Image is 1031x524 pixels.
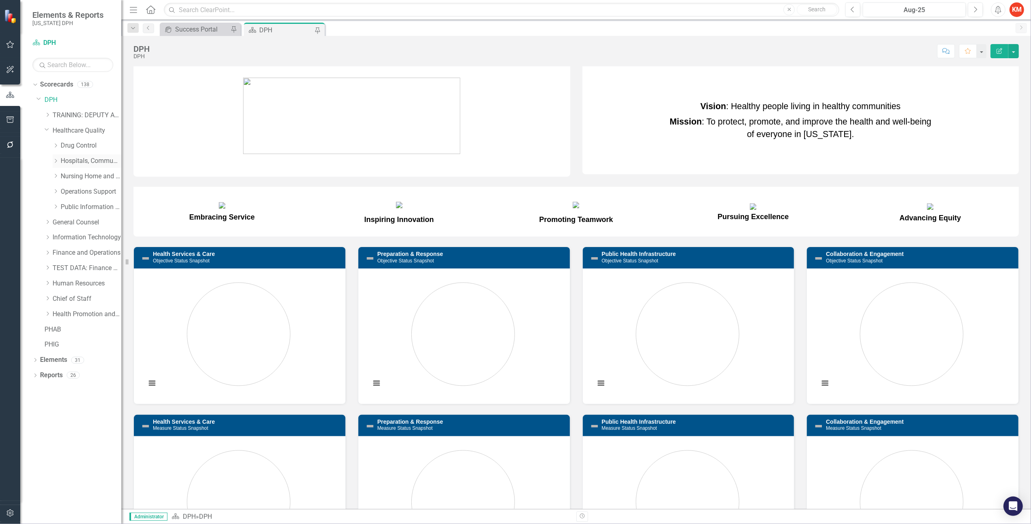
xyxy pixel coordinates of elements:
span: : Healthy people living in healthy communities [701,101,901,111]
button: View chart menu, Chart [146,378,158,389]
div: Chart. Highcharts interactive chart. [366,275,562,396]
a: Information Technology [53,233,121,242]
img: Not Defined [814,421,824,431]
span: Promoting Teamwork [539,216,613,224]
div: Chart. Highcharts interactive chart. [815,275,1010,396]
div: Aug-25 [866,5,963,15]
svg: Interactive chart [366,275,560,396]
small: Measure Status Snapshot [826,425,881,431]
small: Objective Status Snapshot [602,258,658,264]
a: Health Services & Care [153,418,215,425]
a: Hospitals, Community Services, and Emergency Management [61,156,121,166]
input: Search Below... [32,58,113,72]
div: » [171,512,570,522]
button: KM [1010,2,1024,17]
button: View chart menu, Chart [371,378,382,389]
div: DPH [133,44,150,53]
span: Elements & Reports [32,10,104,20]
img: Not Defined [365,254,375,263]
img: mceclip10.png [396,202,402,208]
svg: Interactive chart [815,275,1008,396]
a: Preparation & Response [377,251,443,257]
a: Drug Control [61,141,121,150]
img: mceclip11.png [573,202,579,208]
a: Nursing Home and Medical Services [61,172,121,181]
svg: Interactive chart [142,275,335,396]
a: Public Information and Regulatory Affairs [61,203,121,212]
svg: Interactive chart [591,275,784,396]
img: Not Defined [590,254,599,263]
img: mceclip12.png [750,203,756,210]
a: Health Services & Care [153,251,215,257]
div: DPH [133,53,150,59]
span: : To protect, promote, and improve the health and well-being of everyone in [US_STATE]. [670,117,931,139]
small: Measure Status Snapshot [602,425,657,431]
a: Public Health Infrastructure [602,418,676,425]
a: Finance and Operations [53,248,121,258]
div: 26 [67,372,80,379]
a: TEST DATA: Finance and Operations (Copy) [53,264,121,273]
a: Human Resources [53,279,121,288]
div: Chart. Highcharts interactive chart. [142,275,337,396]
div: 31 [71,357,84,363]
img: Not Defined [365,421,375,431]
button: View chart menu, Chart [819,378,831,389]
img: mceclip13.png [927,203,934,210]
a: Collaboration & Engagement [826,251,904,257]
img: Not Defined [814,254,824,263]
div: 138 [77,81,93,88]
span: Search [809,6,826,13]
span: Inspiring Innovation [364,216,434,224]
button: Search [797,4,837,15]
span: Embracing Service [189,213,255,221]
small: Measure Status Snapshot [153,425,208,431]
img: Not Defined [141,421,150,431]
span: Advancing Equity [900,202,961,222]
div: DPH [199,513,212,520]
a: Chief of Staff [53,294,121,304]
a: Reports [40,371,63,380]
div: Chart. Highcharts interactive chart. [591,275,786,396]
a: DPH [32,38,113,48]
a: TRAINING: DEPUTY AREA [53,111,121,120]
a: General Counsel [53,218,121,227]
div: DPH [259,25,313,35]
button: Aug-25 [863,2,966,17]
small: Measure Status Snapshot [377,425,433,431]
a: Collaboration & Engagement [826,418,904,425]
img: ClearPoint Strategy [4,9,18,23]
img: mceclip9.png [219,202,225,209]
a: Public Health Infrastructure [602,251,676,257]
a: Scorecards [40,80,73,89]
a: DPH [183,513,196,520]
img: Not Defined [590,421,599,431]
strong: Mission [670,117,702,127]
div: Success Portal [175,24,229,34]
a: Healthcare Quality [53,126,121,135]
a: PHAB [44,325,121,334]
a: Operations Support [61,187,121,196]
img: Not Defined [141,254,150,263]
div: Open Intercom Messenger [1003,497,1023,516]
small: Objective Status Snapshot [826,258,883,264]
a: PHIG [44,340,121,349]
a: Success Portal [162,24,229,34]
a: DPH [44,95,121,105]
input: Search ClearPoint... [164,3,839,17]
a: Health Promotion and Services [53,310,121,319]
span: Administrator [129,513,167,521]
a: Preparation & Response [377,418,443,425]
small: Objective Status Snapshot [377,258,434,264]
small: Objective Status Snapshot [153,258,210,264]
a: Elements [40,355,67,365]
span: Pursuing Excellence [718,202,789,221]
small: [US_STATE] DPH [32,20,104,26]
strong: Vision [701,101,726,111]
button: View chart menu, Chart [595,378,607,389]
